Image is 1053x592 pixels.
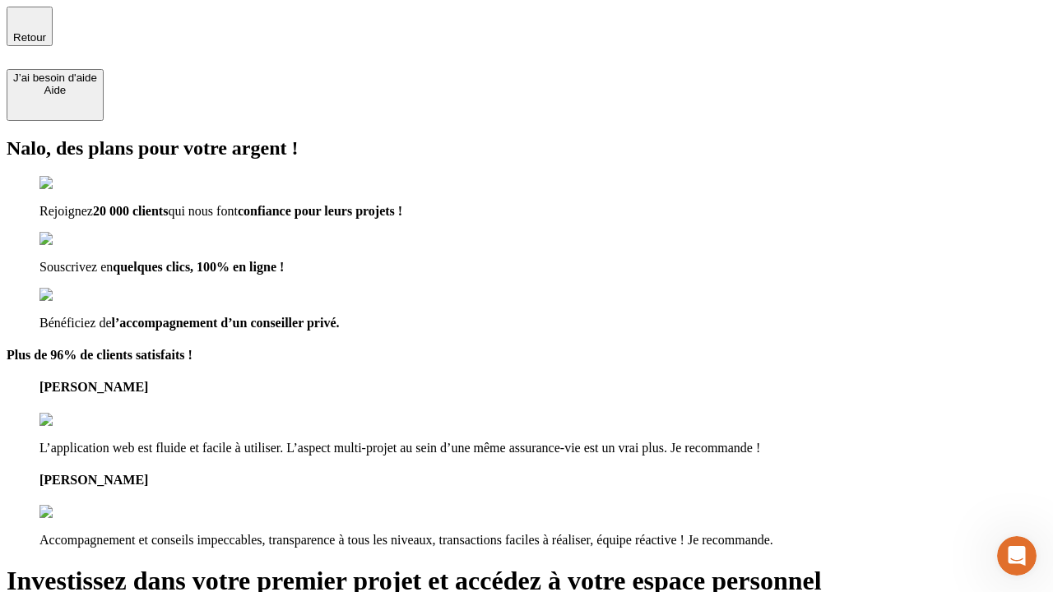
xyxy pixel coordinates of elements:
iframe: Intercom live chat [997,536,1037,576]
h2: Nalo, des plans pour votre argent ! [7,137,1046,160]
span: 20 000 clients [93,204,169,218]
h4: Plus de 96% de clients satisfaits ! [7,348,1046,363]
div: Aide [13,84,97,96]
h4: [PERSON_NAME] [39,473,1046,488]
span: l’accompagnement d’un conseiller privé. [112,316,340,330]
span: Souscrivez en [39,260,113,274]
img: checkmark [39,288,110,303]
img: checkmark [39,232,110,247]
span: qui nous font [168,204,237,218]
div: J’ai besoin d'aide [13,72,97,84]
p: Accompagnement et conseils impeccables, transparence à tous les niveaux, transactions faciles à r... [39,533,1046,548]
span: quelques clics, 100% en ligne ! [113,260,284,274]
span: Bénéficiez de [39,316,112,330]
span: confiance pour leurs projets ! [238,204,402,218]
img: checkmark [39,176,110,191]
img: reviews stars [39,505,121,520]
span: Rejoignez [39,204,93,218]
img: reviews stars [39,413,121,428]
span: Retour [13,31,46,44]
h4: [PERSON_NAME] [39,380,1046,395]
button: J’ai besoin d'aideAide [7,69,104,121]
p: L’application web est fluide et facile à utiliser. L’aspect multi-projet au sein d’une même assur... [39,441,1046,456]
button: Retour [7,7,53,46]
